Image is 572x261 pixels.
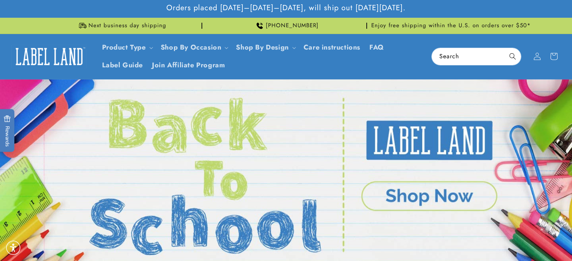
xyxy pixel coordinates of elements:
span: Care instructions [304,43,360,52]
a: Label Guide [98,56,148,74]
div: Announcement [205,18,367,34]
span: Rewards [4,115,11,147]
span: Label Guide [102,61,143,70]
span: Orders placed [DATE]–[DATE]–[DATE], will ship out [DATE][DATE]. [166,3,406,13]
summary: Shop By Occasion [156,39,232,56]
span: Enjoy free shipping within the U.S. on orders over $50* [371,22,531,30]
a: Label Land [9,42,90,71]
div: Announcement [370,18,532,34]
span: FAQ [369,43,384,52]
div: Announcement [40,18,202,34]
iframe: Gorgias Floating Chat [413,225,564,253]
a: Care instructions [299,39,365,56]
span: [PHONE_NUMBER] [266,22,319,30]
span: Shop By Occasion [161,43,222,52]
span: Next business day shipping [88,22,166,30]
summary: Product Type [98,39,156,56]
a: FAQ [365,39,389,56]
a: Join Affiliate Program [147,56,229,74]
span: Join Affiliate Program [152,61,225,70]
summary: Shop By Design [231,39,299,56]
a: Product Type [102,42,146,52]
img: Label Land [11,45,87,68]
a: Shop By Design [236,42,288,52]
button: Search [504,48,521,65]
